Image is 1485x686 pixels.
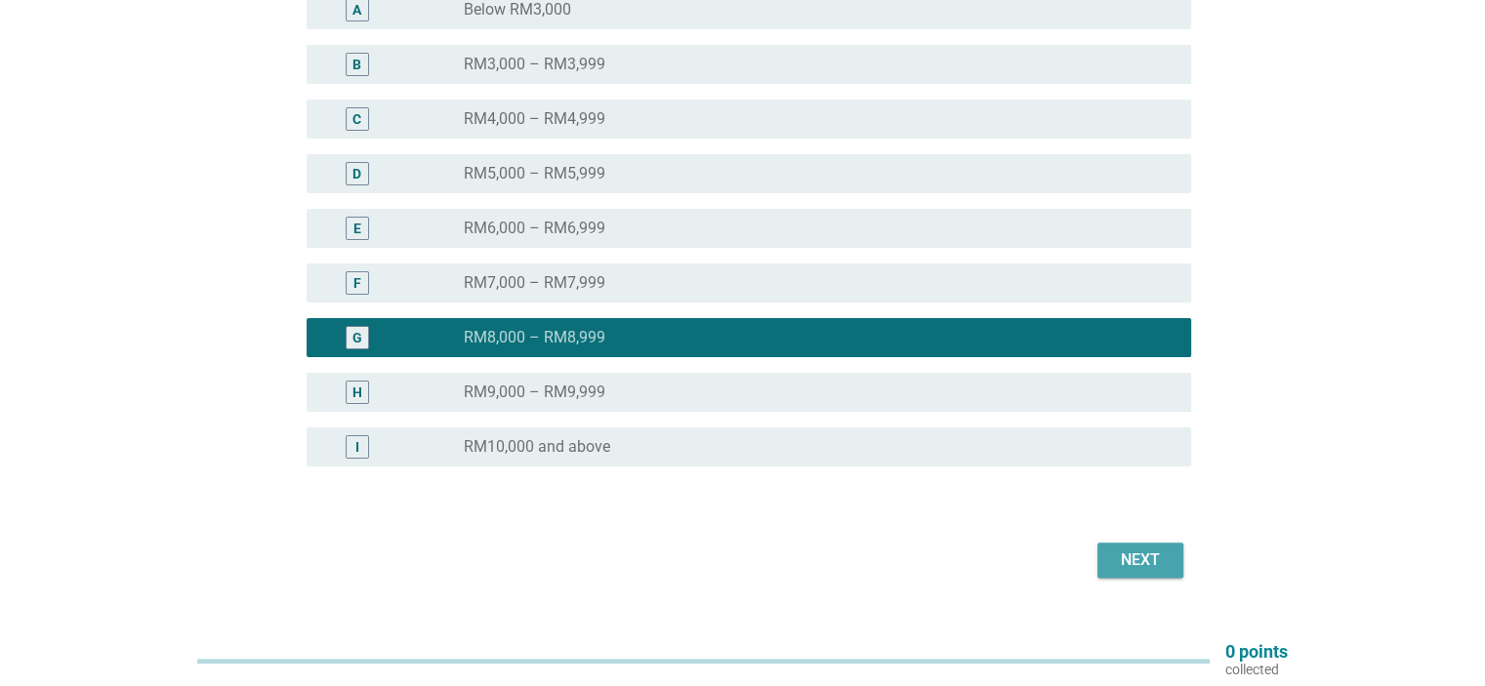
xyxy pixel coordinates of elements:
[464,328,605,347] label: RM8,000 – RM8,999
[464,109,605,129] label: RM4,000 – RM4,999
[1097,543,1183,578] button: Next
[464,219,605,238] label: RM6,000 – RM6,999
[464,55,605,74] label: RM3,000 – RM3,999
[464,437,610,457] label: RM10,000 and above
[353,273,361,294] div: F
[464,383,605,402] label: RM9,000 – RM9,999
[464,273,605,293] label: RM7,000 – RM7,999
[352,109,361,130] div: C
[464,164,605,183] label: RM5,000 – RM5,999
[1113,548,1168,572] div: Next
[352,328,362,348] div: G
[352,55,361,75] div: B
[352,383,362,403] div: H
[355,437,359,458] div: I
[352,164,361,184] div: D
[353,219,361,239] div: E
[1225,661,1288,678] p: collected
[1225,643,1288,661] p: 0 points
